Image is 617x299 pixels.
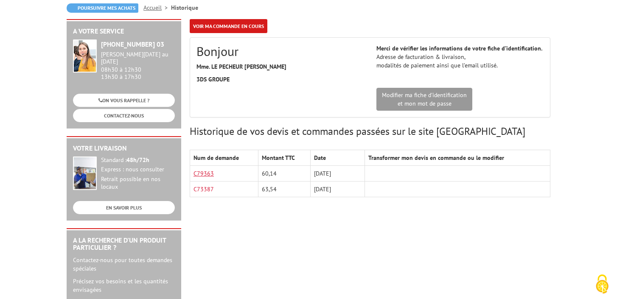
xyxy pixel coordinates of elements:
[365,150,550,166] th: Transformer mon devis en commande ou le modifier
[101,51,175,80] div: 08h30 à 12h30 13h30 à 17h30
[196,75,230,83] strong: 3DS GROUPE
[101,176,175,191] div: Retrait possible en nos locaux
[258,182,310,197] td: 63,54
[171,3,198,12] li: Historique
[311,166,365,182] td: [DATE]
[101,40,164,48] strong: [PHONE_NUMBER] 03
[587,270,617,299] button: Cookies (fenêtre modale)
[376,88,472,111] a: Modifier ma fiche d'identificationet mon mot de passe
[190,126,550,137] h3: Historique de vos devis et commandes passées sur le site [GEOGRAPHIC_DATA]
[73,109,175,122] a: CONTACTEZ-NOUS
[73,145,175,152] h2: Votre livraison
[73,94,175,107] a: ON VOUS RAPPELLE ?
[258,150,310,166] th: Montant TTC
[592,274,613,295] img: Cookies (fenêtre modale)
[311,150,365,166] th: Date
[376,45,542,52] strong: Merci de vérifier les informations de votre fiche d’identification.
[190,150,258,166] th: Num de demande
[258,166,310,182] td: 60,14
[190,19,267,33] a: Voir ma commande en cours
[73,28,175,35] h2: A votre service
[73,39,97,73] img: widget-service.jpg
[73,156,97,190] img: widget-livraison.jpg
[73,237,175,251] h2: A la recherche d'un produit particulier ?
[311,182,365,197] td: [DATE]
[194,170,214,177] a: C79363
[73,277,175,294] p: Précisez vos besoins et les quantités envisagées
[101,51,175,65] div: [PERSON_NAME][DATE] au [DATE]
[143,4,171,11] a: Accueil
[101,166,175,173] div: Express : nous consulter
[73,201,175,214] a: EN SAVOIR PLUS
[376,44,544,70] p: Adresse de facturation & livraison, modalités de paiement ainsi que l’email utilisé.
[67,3,138,13] a: Poursuivre mes achats
[126,156,149,164] strong: 48h/72h
[73,256,175,273] p: Contactez-nous pour toutes demandes spéciales
[194,185,214,193] a: C73387
[196,63,286,70] strong: Mme. LE PECHEUR [PERSON_NAME]
[196,44,364,58] h2: Bonjour
[101,156,175,164] div: Standard :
